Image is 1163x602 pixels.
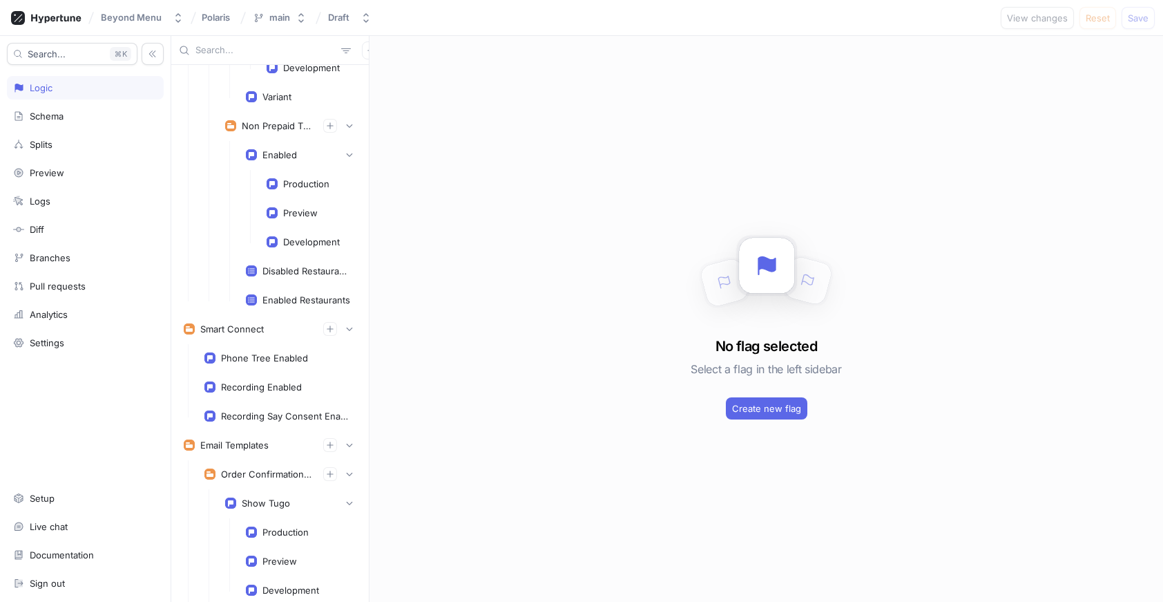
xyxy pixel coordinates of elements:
[283,62,340,73] div: Development
[200,323,264,335] div: Smart Connect
[283,178,329,189] div: Production
[110,47,131,61] div: K
[262,149,297,160] div: Enabled
[262,585,319,596] div: Development
[30,578,65,589] div: Sign out
[221,382,302,393] div: Recording Enabled
[262,265,351,276] div: Disabled Restaurants
[715,336,817,357] h3: No flag selected
[30,493,55,504] div: Setup
[262,91,291,102] div: Variant
[1007,14,1068,22] span: View changes
[1086,14,1110,22] span: Reset
[101,12,162,23] div: Beyond Menu
[283,236,340,247] div: Development
[221,469,312,480] div: Order Confirmation Email
[242,498,290,509] div: Show Tugo
[328,12,349,23] div: Draft
[30,549,94,561] div: Documentation
[28,50,66,58] span: Search...
[30,252,70,263] div: Branches
[1122,7,1155,29] button: Save
[7,543,164,567] a: Documentation
[30,309,68,320] div: Analytics
[95,6,189,29] button: Beyond Menu
[30,139,52,150] div: Splits
[202,12,230,22] span: Polaris
[726,397,807,420] button: Create new flag
[262,294,350,305] div: Enabled Restaurants
[30,82,52,93] div: Logic
[221,352,308,364] div: Phone Tree Enabled
[691,357,841,382] h5: Select a flag in the left sidebar
[1128,14,1148,22] span: Save
[30,167,64,178] div: Preview
[200,440,269,451] div: Email Templates
[30,224,44,235] div: Diff
[30,111,64,122] div: Schema
[323,6,377,29] button: Draft
[30,196,50,207] div: Logs
[1079,7,1116,29] button: Reset
[30,337,64,348] div: Settings
[30,281,86,292] div: Pull requests
[221,411,351,422] div: Recording Say Consent Enabled
[269,12,290,23] div: main
[30,521,68,532] div: Live chat
[262,556,297,567] div: Preview
[283,207,318,218] div: Preview
[732,404,801,413] span: Create new flag
[7,43,137,65] button: Search...K
[195,44,336,57] input: Search...
[262,527,309,538] div: Production
[1001,7,1074,29] button: View changes
[247,6,312,29] button: main
[242,120,312,131] div: Non Prepaid Tips Experiment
